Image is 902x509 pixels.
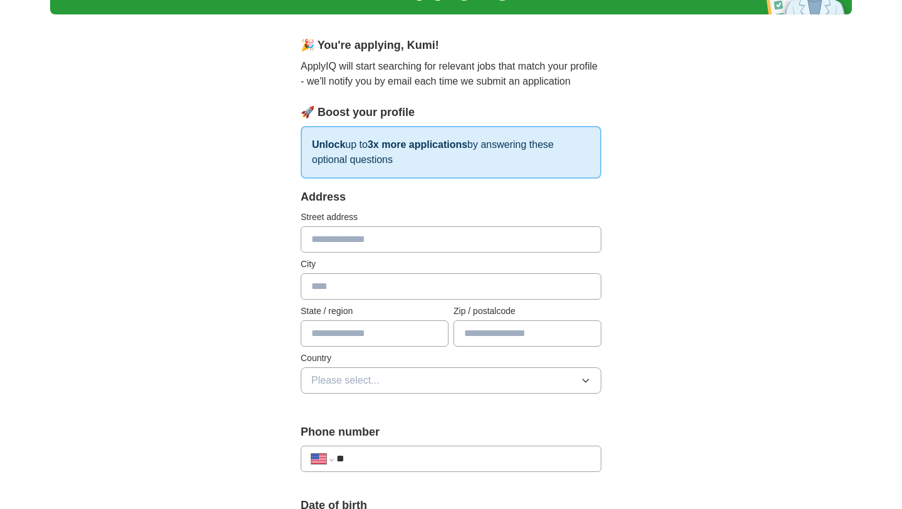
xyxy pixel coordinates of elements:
button: Please select... [301,367,601,394]
label: Country [301,352,601,365]
strong: 3x more applications [368,139,467,150]
div: 🎉 You're applying , Kumi ! [301,37,601,54]
label: Phone number [301,424,601,441]
label: Zip / postalcode [454,305,601,318]
label: Street address [301,211,601,224]
label: City [301,258,601,271]
div: 🚀 Boost your profile [301,104,601,121]
p: ApplyIQ will start searching for relevant jobs that match your profile - we'll notify you by emai... [301,59,601,89]
p: up to by answering these optional questions [301,126,601,179]
label: State / region [301,305,448,318]
strong: Unlock [312,139,345,150]
span: Please select... [311,373,380,388]
div: Address [301,189,601,206]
